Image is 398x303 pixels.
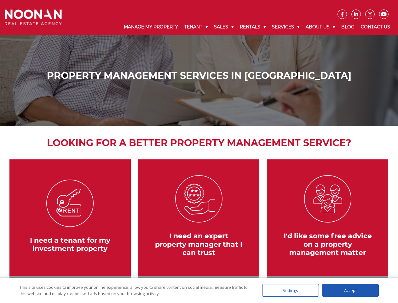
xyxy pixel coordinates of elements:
[338,19,358,35] a: Blog
[358,19,393,35] a: Contact Us
[237,19,269,35] a: Rentals
[262,284,319,297] div: Settings
[121,19,181,35] a: Manage My Property
[6,70,392,81] h1: Property Management Services in [GEOGRAPHIC_DATA]
[20,284,250,297] div: This site uses cookies to improve your online experience, allow you to share content on social me...
[303,19,338,35] a: About Us
[211,19,237,35] a: Sales
[6,136,392,150] h2: Looking for a better property management service?
[269,19,303,35] a: Services
[181,19,211,35] a: Tenant
[322,284,379,297] div: Accept
[5,9,62,25] img: Noonan Real Estate Agency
